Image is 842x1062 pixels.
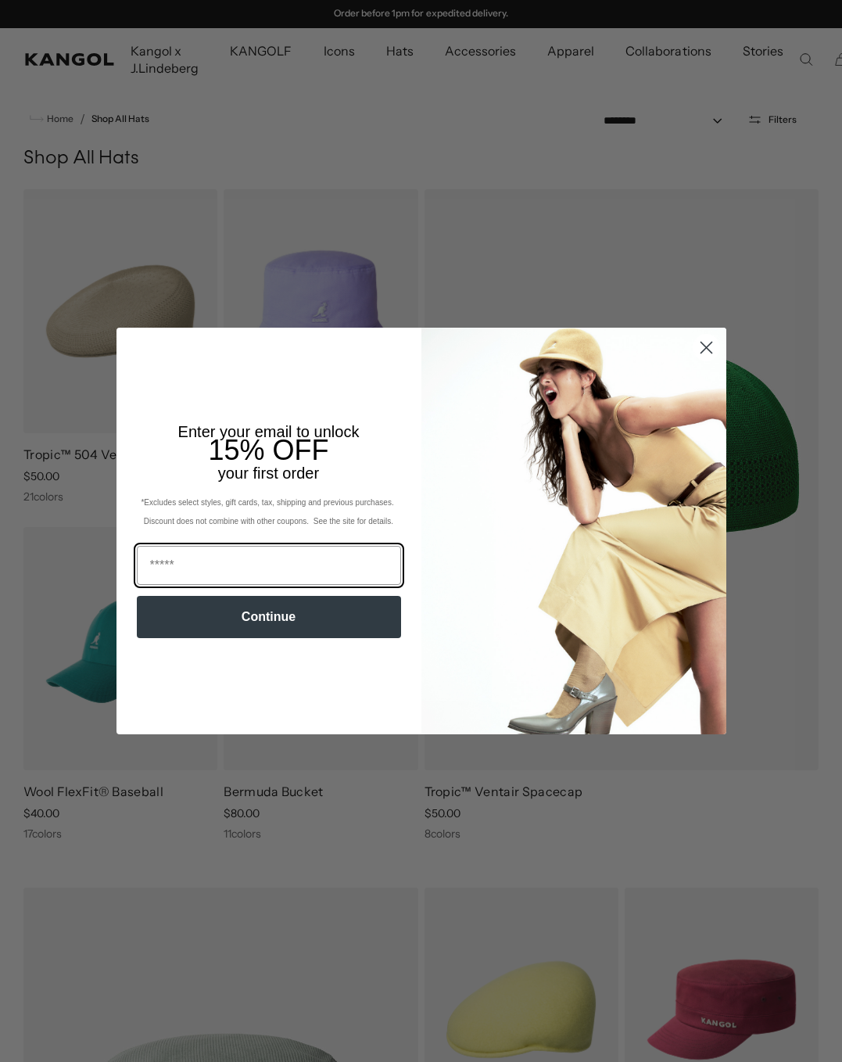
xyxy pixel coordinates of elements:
span: 15% OFF [208,434,328,466]
button: Close dialog [693,334,720,361]
span: Enter your email to unlock [178,423,360,440]
img: 93be19ad-e773-4382-80b9-c9d740c9197f.jpeg [421,328,726,734]
span: your first order [218,465,319,482]
span: *Excludes select styles, gift cards, tax, shipping and previous purchases. Discount does not comb... [141,498,396,526]
button: Continue [137,596,401,638]
input: Email [137,546,401,585]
